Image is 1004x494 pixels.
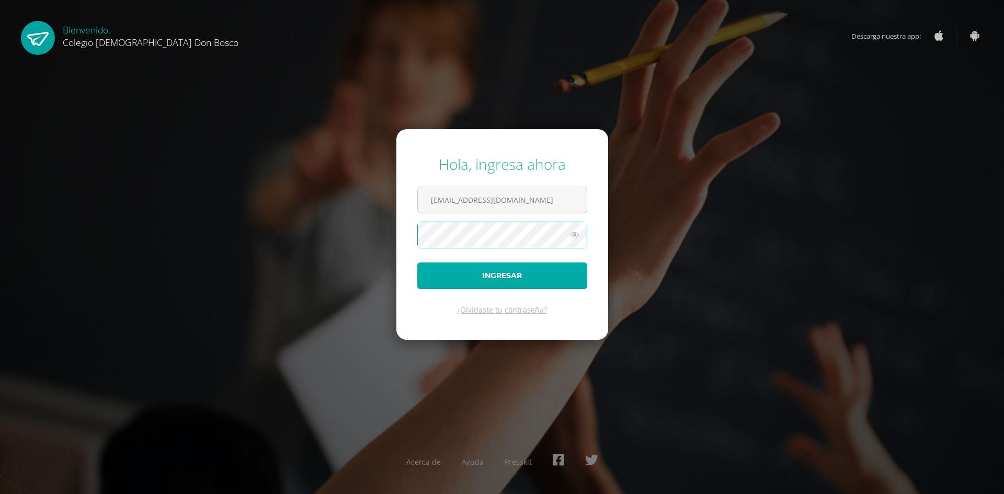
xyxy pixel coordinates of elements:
[457,305,547,315] a: ¿Olvidaste tu contraseña?
[63,36,238,49] span: Colegio [DEMOGRAPHIC_DATA] Don Bosco
[406,457,441,467] a: Acerca de
[851,26,931,46] span: Descarga nuestra app:
[417,262,587,289] button: Ingresar
[417,154,587,174] div: Hola, ingresa ahora
[505,457,532,467] a: Presskit
[63,21,238,49] div: Bienvenido,
[418,187,587,213] input: Correo electrónico o usuario
[462,457,484,467] a: Ayuda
